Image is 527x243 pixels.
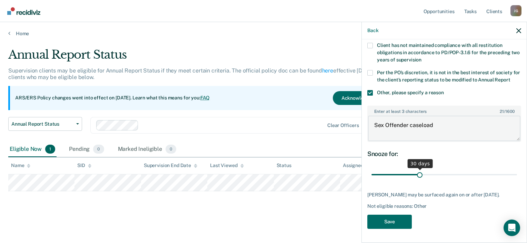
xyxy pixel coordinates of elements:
span: Per the PO’s discretion, it is not in the best interest of society for the client’s reporting sta... [377,70,520,82]
p: ARS/ERS Policy changes went into effect on [DATE]. Learn what this means for you: [15,95,210,101]
div: SID [77,163,91,168]
div: Last Viewed [210,163,243,168]
button: Back [367,28,378,33]
div: Clear officers [327,123,359,128]
div: Marked Ineligible [117,142,178,157]
a: Home [8,30,519,37]
div: Eligible Now [8,142,57,157]
span: 21 [500,109,504,114]
span: 0 [93,145,104,154]
div: Pending [68,142,105,157]
div: Status [277,163,291,168]
button: Save [367,215,412,229]
img: Recidiviz [7,7,40,15]
div: 30 days [408,159,433,168]
div: Not eligible reasons: Other [367,203,521,209]
span: / 1600 [500,109,514,114]
div: Name [11,163,30,168]
div: Snooze for: [367,150,521,158]
a: FAQ [200,95,210,100]
textarea: Sex Offender caseload [368,116,520,141]
div: Supervision End Date [144,163,197,168]
div: Annual Report Status [8,48,404,67]
span: 1 [45,145,55,154]
div: J G [510,5,521,16]
p: Supervision clients may be eligible for Annual Report Status if they meet certain criteria. The o... [8,67,395,80]
div: Assigned to [343,163,375,168]
a: here [322,67,333,74]
span: 0 [166,145,176,154]
span: Annual Report Status [11,121,73,127]
span: Other, please specify a reason [377,90,444,95]
div: [PERSON_NAME] may be surfaced again on or after [DATE]. [367,192,521,198]
button: Profile dropdown button [510,5,521,16]
label: Enter at least 3 characters [368,106,520,114]
div: Open Intercom Messenger [504,220,520,236]
span: Client has not maintained compliance with all restitution obligations in accordance to PD/POP-3.1... [377,42,520,62]
button: Acknowledge & Close [333,91,398,105]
